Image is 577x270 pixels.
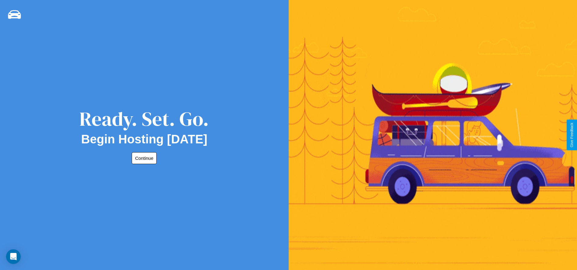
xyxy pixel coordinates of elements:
button: Continue [132,152,157,164]
div: Ready. Set. Go. [79,105,209,132]
div: Open Intercom Messenger [6,249,21,264]
div: Give Feedback [570,123,574,147]
h2: Begin Hosting [DATE] [81,132,207,146]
